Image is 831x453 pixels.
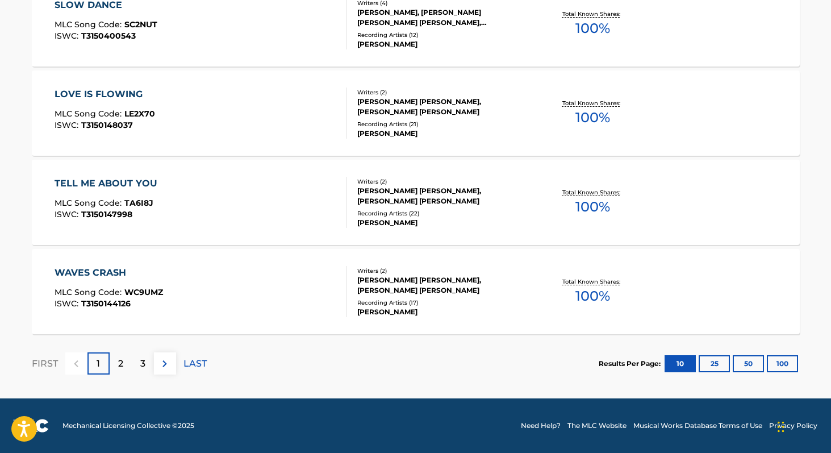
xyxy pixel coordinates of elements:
span: ISWC : [55,120,81,130]
div: [PERSON_NAME] [PERSON_NAME], [PERSON_NAME] [PERSON_NAME] [357,275,529,296]
a: LOVE IS FLOWINGMLC Song Code:LE2X70ISWC:T3150148037Writers (2)[PERSON_NAME] [PERSON_NAME], [PERSO... [32,70,800,156]
span: ISWC : [55,298,81,309]
div: [PERSON_NAME] [PERSON_NAME], [PERSON_NAME] [PERSON_NAME] [357,97,529,117]
div: [PERSON_NAME], [PERSON_NAME] [PERSON_NAME] [PERSON_NAME], [PERSON_NAME] [357,7,529,28]
a: The MLC Website [567,421,627,431]
span: MLC Song Code : [55,287,124,297]
span: TA6I8J [124,198,153,208]
span: LE2X70 [124,109,155,119]
div: [PERSON_NAME] [357,128,529,139]
button: 25 [699,355,730,372]
p: FIRST [32,357,58,371]
button: 50 [733,355,764,372]
div: Writers ( 2 ) [357,88,529,97]
a: WAVES CRASHMLC Song Code:WC9UMZISWC:T3150144126Writers (2)[PERSON_NAME] [PERSON_NAME], [PERSON_NA... [32,249,800,334]
p: 2 [118,357,123,371]
div: Writers ( 2 ) [357,177,529,186]
img: logo [14,419,49,433]
span: SC2NUT [124,19,157,30]
span: WC9UMZ [124,287,163,297]
button: 100 [767,355,798,372]
span: T3150147998 [81,209,132,219]
img: right [158,357,172,371]
span: T3150148037 [81,120,133,130]
p: Total Known Shares: [562,188,623,197]
button: 10 [665,355,696,372]
span: ISWC : [55,31,81,41]
a: Musical Works Database Terms of Use [633,421,762,431]
p: 3 [140,357,145,371]
span: MLC Song Code : [55,109,124,119]
p: Total Known Shares: [562,277,623,286]
a: TELL ME ABOUT YOUMLC Song Code:TA6I8JISWC:T3150147998Writers (2)[PERSON_NAME] [PERSON_NAME], [PER... [32,160,800,245]
p: Total Known Shares: [562,99,623,107]
span: 100 % [575,197,610,217]
span: 100 % [575,107,610,128]
div: [PERSON_NAME] [357,307,529,317]
p: Total Known Shares: [562,10,623,18]
span: MLC Song Code : [55,19,124,30]
div: TELL ME ABOUT YOU [55,177,163,190]
iframe: Chat Widget [774,398,831,453]
p: LAST [183,357,207,371]
div: Recording Artists ( 21 ) [357,120,529,128]
a: Need Help? [521,421,561,431]
span: T3150400543 [81,31,136,41]
div: Recording Artists ( 17 ) [357,298,529,307]
div: LOVE IS FLOWING [55,88,155,101]
div: [PERSON_NAME] [357,218,529,228]
div: Recording Artists ( 12 ) [357,31,529,39]
p: Results Per Page: [599,359,663,369]
span: 100 % [575,286,610,306]
span: T3150144126 [81,298,131,309]
span: ISWC : [55,209,81,219]
div: Writers ( 2 ) [357,267,529,275]
span: 100 % [575,18,610,39]
span: Mechanical Licensing Collective © 2025 [62,421,194,431]
div: [PERSON_NAME] [357,39,529,49]
div: WAVES CRASH [55,266,163,280]
p: 1 [97,357,100,371]
a: Privacy Policy [769,421,817,431]
div: [PERSON_NAME] [PERSON_NAME], [PERSON_NAME] [PERSON_NAME] [357,186,529,206]
div: Recording Artists ( 22 ) [357,209,529,218]
div: Drag [778,410,784,444]
span: MLC Song Code : [55,198,124,208]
